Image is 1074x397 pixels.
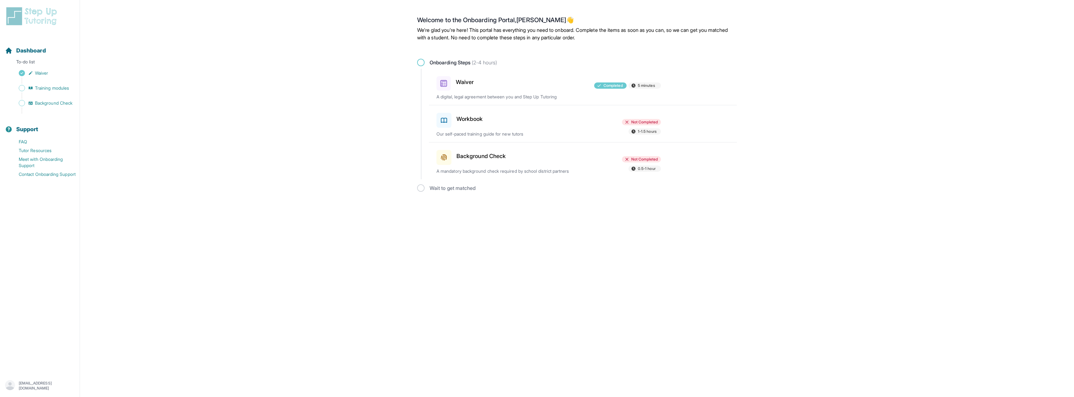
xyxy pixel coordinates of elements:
[436,94,583,100] p: A digital, legal agreement between you and Step Up Tutoring
[5,380,75,391] button: [EMAIL_ADDRESS][DOMAIN_NAME]
[5,46,46,55] a: Dashboard
[35,70,48,76] span: Waiver
[5,84,80,92] a: Training modules
[436,131,583,137] p: Our self-paced training guide for new tutors
[16,125,38,134] span: Support
[631,120,658,125] span: Not Completed
[436,168,583,174] p: A mandatory background check required by school district partners
[2,36,77,57] button: Dashboard
[631,157,658,162] span: Not Completed
[5,137,80,146] a: FAQ
[456,152,506,161] h3: Background Check
[456,115,483,123] h3: Workbook
[5,155,80,170] a: Meet with Onboarding Support
[470,59,497,66] span: (2-4 hours)
[5,146,80,155] a: Tutor Resources
[417,16,737,26] h2: Welcome to the Onboarding Portal, [PERSON_NAME] 👋
[35,100,72,106] span: Background Check
[417,26,737,41] p: We're glad you're here! This portal has everything you need to onboard. Complete the items as soo...
[5,170,80,179] a: Contact Onboarding Support
[5,6,61,26] img: logo
[429,142,737,179] a: Background CheckNot Completed0.5-1 hourA mandatory background check required by school district p...
[16,46,46,55] span: Dashboard
[35,85,69,91] span: Training modules
[638,83,655,88] span: 5 minutes
[2,115,77,136] button: Support
[638,129,657,134] span: 1-1.5 hours
[5,69,80,77] a: Waiver
[430,59,497,66] span: Onboarding Steps
[456,78,474,87] h3: Waiver
[638,166,656,171] span: 0.5-1 hour
[19,381,75,391] p: [EMAIL_ADDRESS][DOMAIN_NAME]
[604,83,623,88] span: Completed
[429,105,737,142] a: WorkbookNot Completed1-1.5 hoursOur self-paced training guide for new tutors
[429,69,737,105] a: WaiverCompleted5 minutesA digital, legal agreement between you and Step Up Tutoring
[5,99,80,107] a: Background Check
[2,59,77,67] p: To-do list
